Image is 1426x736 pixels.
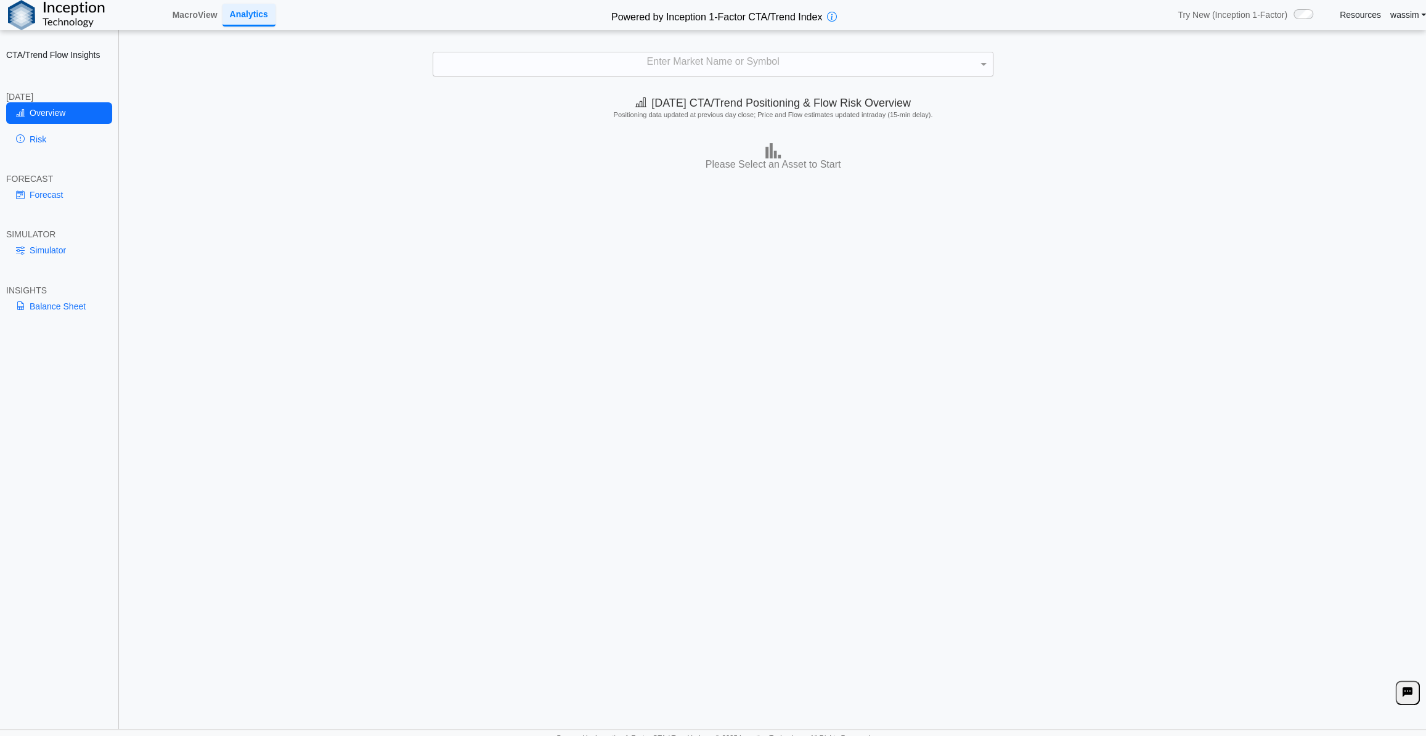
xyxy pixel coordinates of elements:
div: FORECAST [6,173,112,184]
a: Resources [1340,9,1381,20]
a: Risk [6,129,112,150]
a: Balance Sheet [6,296,112,317]
h5: Positioning data updated at previous day close; Price and Flow estimates updated intraday (15-min... [126,111,1419,119]
div: SIMULATOR [6,229,112,240]
h2: Powered by Inception 1-Factor CTA/Trend Index [606,6,827,24]
h3: Please Select an Asset to Start [123,158,1423,171]
h2: CTA/Trend Flow Insights [6,49,112,60]
div: [DATE] [6,91,112,102]
a: Analytics [222,4,275,27]
a: Forecast [6,184,112,205]
a: Simulator [6,240,112,261]
img: bar-chart.png [765,143,781,158]
a: Overview [6,102,112,123]
span: [DATE] CTA/Trend Positioning & Flow Risk Overview [635,97,911,109]
div: INSIGHTS [6,285,112,296]
div: Enter Market Name or Symbol [433,52,993,76]
span: Try New (Inception 1-Factor) [1178,9,1287,20]
a: MacroView [168,4,222,25]
a: wassim [1390,9,1426,20]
